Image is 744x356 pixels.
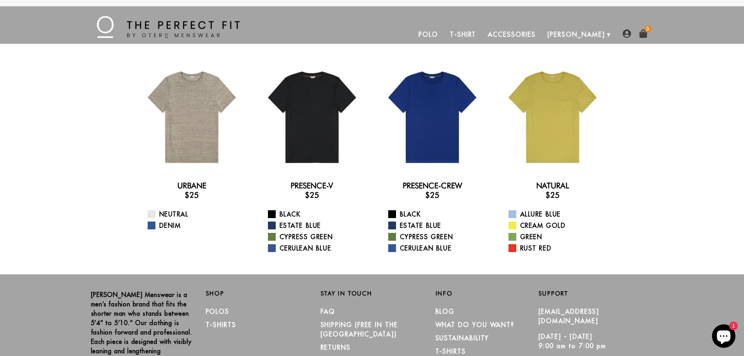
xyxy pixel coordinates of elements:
[542,25,611,44] a: [PERSON_NAME]
[710,324,738,350] inbox-online-store-chat: Shopify online store chat
[148,209,246,219] a: Neutral
[268,232,366,242] a: Cypress Green
[388,243,486,253] a: Cerulean Blue
[97,16,240,38] img: The Perfect Fit - by Otero Menswear - Logo
[321,321,398,338] a: SHIPPING (Free in the [GEOGRAPHIC_DATA])
[388,221,486,230] a: Estate Blue
[206,308,230,315] a: Polos
[435,290,539,297] h2: Info
[388,209,486,219] a: Black
[539,308,599,325] a: [EMAIL_ADDRESS][DOMAIN_NAME]
[148,221,246,230] a: Denim
[435,308,455,315] a: Blog
[508,209,607,219] a: Allure Blue
[639,29,648,38] img: shopping-bag-icon.png
[536,181,569,190] a: Natural
[403,181,462,190] a: Presence-Crew
[268,243,366,253] a: Cerulean Blue
[138,190,246,200] h3: $25
[268,209,366,219] a: Black
[508,221,607,230] a: Cream Gold
[644,25,651,32] span: 3
[378,190,486,200] h3: $25
[444,25,482,44] a: T-Shirt
[321,290,424,297] h2: Stay in Touch
[499,190,607,200] h3: $25
[258,190,366,200] h3: $25
[321,343,351,351] a: RETURNS
[321,308,335,315] a: FAQ
[435,321,515,329] a: What Do You Want?
[206,290,309,297] h2: Shop
[623,29,631,38] img: user-account-icon.png
[508,243,607,253] a: Rust Red
[435,334,489,342] a: Sustainability
[639,29,648,38] a: 3
[482,25,541,44] a: Accessories
[177,181,206,190] a: Urbane
[539,332,642,351] p: [DATE] - [DATE] 9:00 am to 7:00 pm
[206,321,236,329] a: T-Shirts
[508,232,607,242] a: Green
[268,221,366,230] a: Estate Blue
[539,290,653,297] h2: Support
[291,181,333,190] a: Presence-V
[435,347,466,355] a: T-Shirts
[388,232,486,242] a: Cypress Green
[413,25,444,44] a: Polo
